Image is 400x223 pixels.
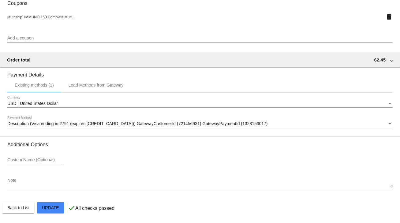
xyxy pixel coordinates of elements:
input: Add a coupon [7,36,393,41]
mat-select: Currency [7,101,393,106]
span: Order total [7,57,31,62]
h3: Payment Details [7,67,393,78]
span: Back to List [7,205,29,210]
p: All checks passed [75,206,114,211]
span: [autoship] IMMUNO 150 Complete Multi... [7,15,75,19]
span: USD | United States Dollar [7,101,58,106]
div: Load Methods from Gateway [69,83,124,87]
h3: Additional Options [7,142,393,147]
span: Description (Visa ending in 2791 (expires [CREDIT_CARD_DATA])) GatewayCustomerId (721456931) Gate... [7,121,268,126]
mat-icon: delete [385,13,393,20]
mat-icon: check [68,204,75,212]
span: Update [42,205,59,210]
input: Custom Name (Optional) [7,158,62,162]
span: 62.45 [374,57,386,62]
button: Update [37,202,64,213]
button: Back to List [2,202,34,213]
div: Existing methods (1) [15,83,54,87]
mat-select: Payment Method [7,121,393,126]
